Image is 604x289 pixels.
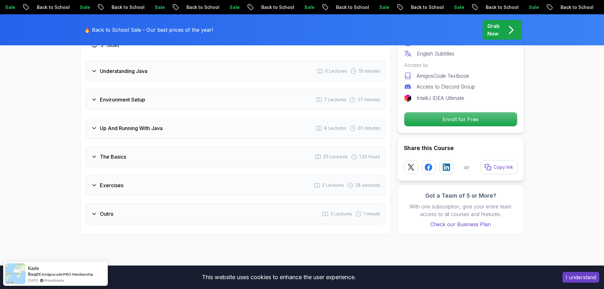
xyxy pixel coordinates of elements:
[494,164,513,170] p: Copy link
[464,163,470,171] p: or
[417,94,464,102] p: IntelliJ IDEA Ultimate
[100,210,114,218] h3: Outro
[100,124,163,132] h3: Up And Running With Java
[84,26,213,34] p: 🔥 Back to School Sale - Our best prices of the year!
[322,182,344,188] span: 2 Lectures
[86,61,386,82] button: Understanding Java6 Lectures 19 minutes
[422,4,465,10] p: Back to School
[91,4,112,10] p: Sale
[324,125,346,131] span: 8 Lectures
[355,182,380,188] span: 28 seconds
[487,22,500,37] p: Grab Now
[540,4,561,10] p: Sale
[358,125,380,131] span: 20 minutes
[241,4,261,10] p: Sale
[86,175,386,196] button: Exercises2 Lectures 28 seconds
[324,96,346,103] span: 7 Lectures
[44,278,64,283] a: ProveSource
[497,4,540,10] p: Back to School
[86,146,386,167] button: The Basics20 Lectures 1.26 hours
[325,68,347,74] span: 6 Lectures
[404,203,517,218] p: With one subscription, give your entire team access to all courses and features.
[562,272,599,283] button: Accept cookies
[404,112,517,127] button: Enroll for Free
[481,160,517,174] button: Copy link
[347,4,391,10] p: Back to School
[404,144,517,153] h2: Share this Course
[16,4,37,10] p: Sale
[101,42,119,49] h3: 3 - Slides
[465,4,486,10] p: Sale
[417,72,469,80] p: AmigosCode Textbook
[5,263,26,284] img: provesource social proof notification image
[42,272,93,277] a: Amigoscode PRO Membership
[86,89,386,110] button: Environment Setup7 Lectures 27 minutes
[100,96,145,103] h3: Environment Setup
[28,266,39,271] span: Kade
[86,118,386,139] button: Up And Running With Java8 Lectures 20 minutes
[417,83,475,90] p: Access to Discord Group
[359,154,380,160] span: 1.26 hours
[404,191,517,200] h3: Got a Team of 5 or More?
[100,67,147,75] h3: Understanding Java
[86,203,386,224] button: Outro3 Lectures 1 minute
[100,181,123,189] h3: Exercises
[417,50,454,57] p: English Subtitles
[5,270,553,284] div: This website uses cookies to enhance the user experience.
[28,278,38,283] span: [DATE]
[323,154,348,160] span: 20 Lectures
[404,61,517,69] p: Access to:
[404,94,412,102] img: jetbrains logo
[391,4,411,10] p: Sale
[273,4,316,10] p: Back to School
[48,4,91,10] p: Back to School
[404,220,517,228] a: Check our Business Plan
[404,112,517,126] p: Enroll for Free
[359,68,380,74] span: 19 minutes
[330,211,352,217] span: 3 Lectures
[358,96,380,103] span: 27 minutes
[166,4,186,10] p: Sale
[198,4,241,10] p: Back to School
[316,4,336,10] p: Sale
[100,153,126,161] h3: The Basics
[28,272,41,277] span: Bought
[364,211,380,217] span: 1 minute
[123,4,166,10] p: Back to School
